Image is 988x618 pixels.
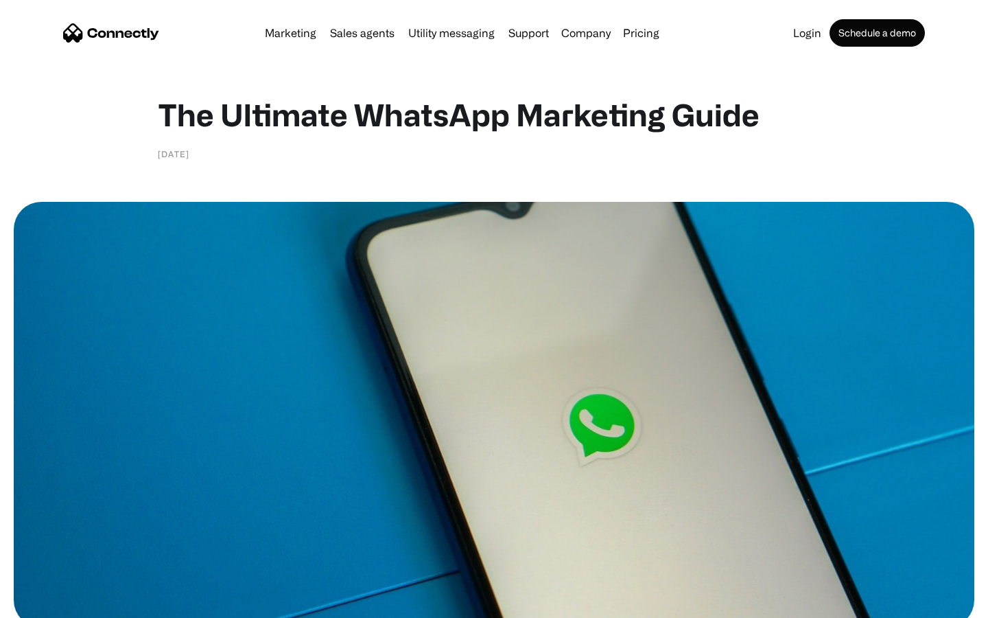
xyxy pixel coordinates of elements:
[403,27,500,38] a: Utility messaging
[27,594,82,613] ul: Language list
[63,23,159,43] a: home
[788,27,827,38] a: Login
[158,96,830,133] h1: The Ultimate WhatsApp Marketing Guide
[830,19,925,47] a: Schedule a demo
[14,594,82,613] aside: Language selected: English
[561,23,611,43] div: Company
[617,27,665,38] a: Pricing
[325,27,400,38] a: Sales agents
[557,23,615,43] div: Company
[158,147,189,161] div: [DATE]
[259,27,322,38] a: Marketing
[503,27,554,38] a: Support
